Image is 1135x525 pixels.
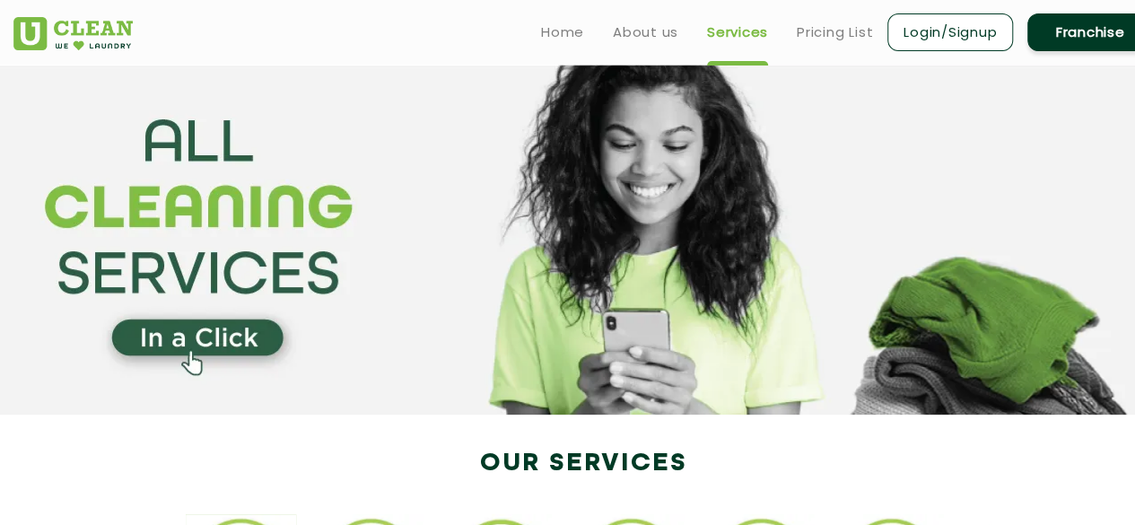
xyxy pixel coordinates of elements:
[797,22,873,43] a: Pricing List
[707,22,768,43] a: Services
[541,22,584,43] a: Home
[13,17,133,50] img: UClean Laundry and Dry Cleaning
[887,13,1013,51] a: Login/Signup
[613,22,678,43] a: About us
